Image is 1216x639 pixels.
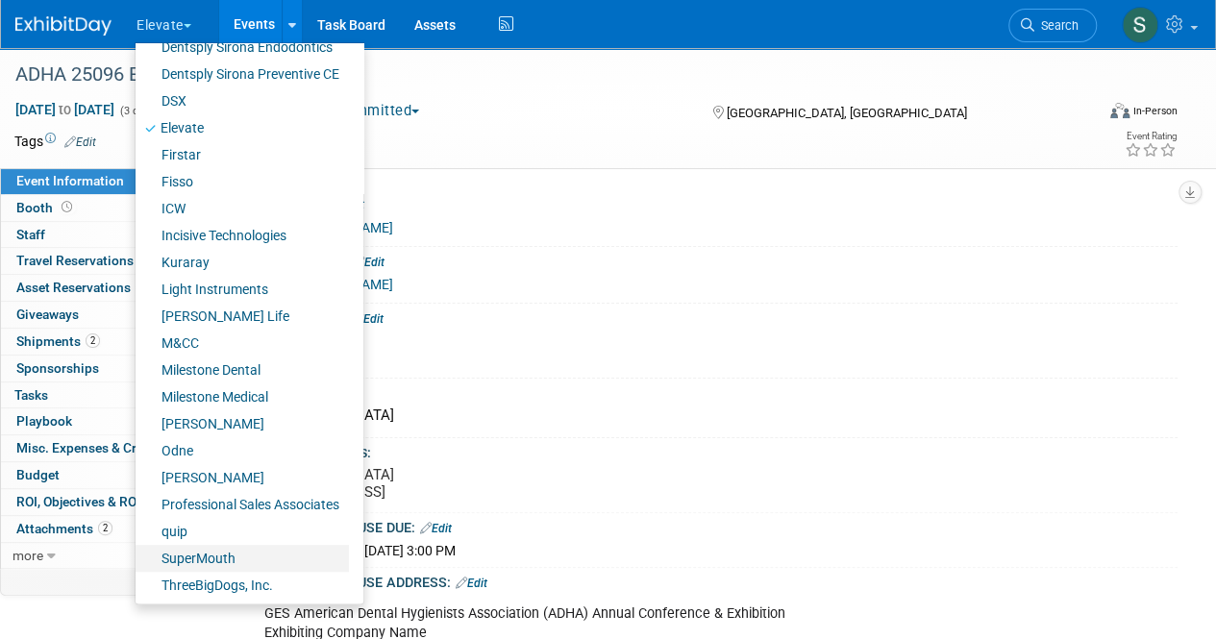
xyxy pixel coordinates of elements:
span: Tasks [14,387,48,403]
a: Tasks [1,382,201,408]
a: ICW [136,195,349,222]
div: Event Venue Name: [235,379,1178,403]
a: M&CC [136,330,349,356]
span: Playbook [16,413,72,429]
td: Tags [14,132,96,151]
span: Staff [16,227,45,242]
a: DSX [136,87,349,114]
a: Event Information [1,168,201,194]
div: ADHA 25096 Elevate [9,58,1079,92]
a: [PERSON_NAME] [136,410,349,437]
a: Dentsply Sirona Endodontics [136,34,349,61]
a: Milestone Dental [136,356,349,383]
span: to [56,102,74,117]
div: [GEOGRAPHIC_DATA] [249,401,1163,430]
div: In-Person [1132,104,1178,118]
span: [GEOGRAPHIC_DATA], [GEOGRAPHIC_DATA] [726,106,966,120]
a: Shipments2 [1,329,201,355]
a: Kuraray [136,249,349,276]
span: Misc. Expenses & Credits [16,440,166,455]
a: Dentsply Sirona Preventive CE [136,61,349,87]
div: Event Format [1007,100,1178,129]
a: Firstar [136,141,349,168]
button: Committed [312,101,427,121]
a: [PERSON_NAME] Life [136,303,349,330]
a: ThreeBigDogs, Inc. [136,572,349,599]
a: SuperMouth [136,545,349,572]
td: Personalize Event Tab Strip [129,569,162,594]
a: Search [1008,9,1097,42]
a: Milestone Medical [136,383,349,410]
div: Event Rating [1125,132,1177,141]
img: Format-Inperson.png [1110,103,1129,118]
span: Search [1034,18,1079,33]
a: Asset Reservations25 [1,275,201,301]
pre: [GEOGRAPHIC_DATA] [STREET_ADDRESS] [256,466,607,501]
span: Travel Reservations [16,253,134,268]
a: Playbook [1,408,201,434]
a: Light Instruments [136,276,349,303]
a: Fisso [136,168,349,195]
a: Travel Reservations [1,248,201,274]
span: Attachments [16,521,112,536]
span: [DATE] [DATE] [14,101,115,118]
a: Edit [352,312,384,326]
a: Incisive Technologies [136,222,349,249]
a: Edit [64,135,96,149]
span: Shipments [16,333,100,349]
div: Exhibitor Website: [235,247,1178,272]
a: Booth [1,195,201,221]
a: quip [136,518,349,545]
span: more [12,548,43,563]
a: Budget [1,462,201,488]
span: 2 [86,333,100,348]
img: ExhibitDay [15,16,112,36]
a: [PERSON_NAME] [136,464,349,491]
a: Attachments2 [1,516,201,542]
img: Samantha Meyers [1122,7,1158,43]
span: Asset Reservations [16,280,155,295]
span: ROI, Objectives & ROO [16,494,145,509]
a: Misc. Expenses & Credits [1,435,201,461]
span: Booth [16,200,76,215]
div: ADVANCE WAREHOUSE ADDRESS: [235,568,1178,593]
a: Edit [420,522,452,535]
a: ROI, Objectives & ROO [1,489,201,515]
a: Sponsorships [1,356,201,381]
a: Professional Sales Associates [136,491,349,518]
div: Event Website: [235,189,1178,214]
span: (3 days) [118,105,159,117]
div: Show Forms Due:: [235,304,1178,329]
span: Event Information [16,173,124,188]
div: GES [258,353,1163,371]
span: 2 [98,521,112,535]
div: ADVANCE WAREHOUSE DUE: [235,513,1178,538]
span: Budget [16,467,60,482]
a: Edit [456,577,487,590]
a: more [1,543,201,569]
span: Giveaways [16,307,79,322]
a: Giveaways [1,302,201,328]
span: Booth not reserved yet [58,200,76,214]
a: Staff [1,222,201,248]
span: Sponsorships [16,360,99,376]
a: Elevate [136,114,349,141]
a: Odne [136,437,349,464]
a: Edit [353,256,385,269]
div: Event Venue Address: [235,438,1178,462]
